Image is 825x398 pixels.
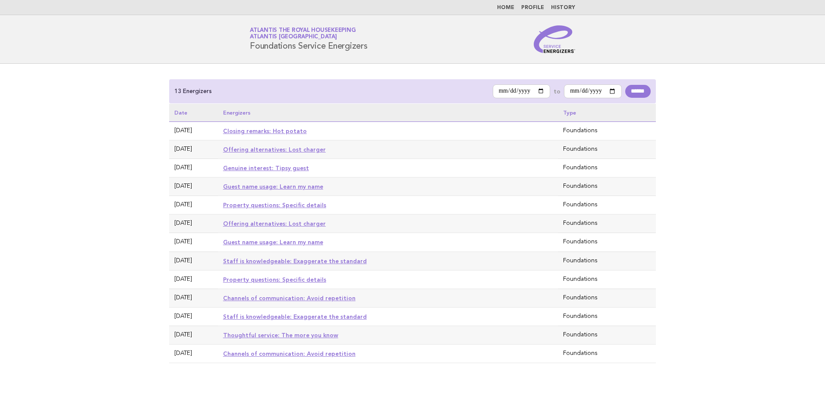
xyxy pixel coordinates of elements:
a: Closing remarks: Hot potato [223,127,307,134]
td: [DATE] [169,122,218,140]
a: Offering alternatives: Lost charger [223,220,326,227]
a: Profile [521,5,544,10]
td: [DATE] [169,159,218,177]
a: History [551,5,575,10]
td: [DATE] [169,196,218,215]
td: Foundations [558,289,656,307]
td: Foundations [558,177,656,196]
td: Foundations [558,270,656,289]
a: Guest name usage: Learn my name [223,239,323,246]
th: Date [169,104,218,122]
a: Staff is knowledgeable: Exaggerate the standard [223,258,367,264]
th: Type [558,104,656,122]
a: Property questions: Specific details [223,202,326,208]
td: Foundations [558,159,656,177]
a: Channels of communication: Avoid repetition [223,295,356,302]
a: Thoughtful service: The more you know [223,332,338,339]
td: Foundations [558,344,656,363]
a: Staff is knowledgeable: Exaggerate the standard [223,313,367,320]
p: 13 Energizers [174,87,212,95]
td: Foundations [558,233,656,252]
a: Property questions: Specific details [223,276,326,283]
a: Offering alternatives: Lost charger [223,146,326,153]
td: Foundations [558,215,656,233]
h1: Foundations Service Energizers [250,28,368,50]
td: Foundations [558,122,656,140]
td: [DATE] [169,177,218,196]
label: to [554,87,560,95]
span: Atlantis [GEOGRAPHIC_DATA] [250,34,337,40]
a: Genuine interest: Tipsy guest [223,165,309,171]
td: Foundations [558,140,656,159]
td: [DATE] [169,326,218,344]
td: [DATE] [169,233,218,252]
th: Energizers [218,104,558,122]
a: Atlantis the Royal HousekeepingAtlantis [GEOGRAPHIC_DATA] [250,28,356,40]
td: Foundations [558,252,656,270]
a: Guest name usage: Learn my name [223,183,323,190]
td: [DATE] [169,252,218,270]
td: [DATE] [169,307,218,326]
td: [DATE] [169,289,218,307]
td: Foundations [558,326,656,344]
a: Home [497,5,514,10]
td: [DATE] [169,140,218,159]
td: Foundations [558,196,656,215]
td: [DATE] [169,344,218,363]
td: Foundations [558,307,656,326]
img: Service Energizers [534,25,575,53]
td: [DATE] [169,215,218,233]
td: [DATE] [169,270,218,289]
a: Channels of communication: Avoid repetition [223,350,356,357]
